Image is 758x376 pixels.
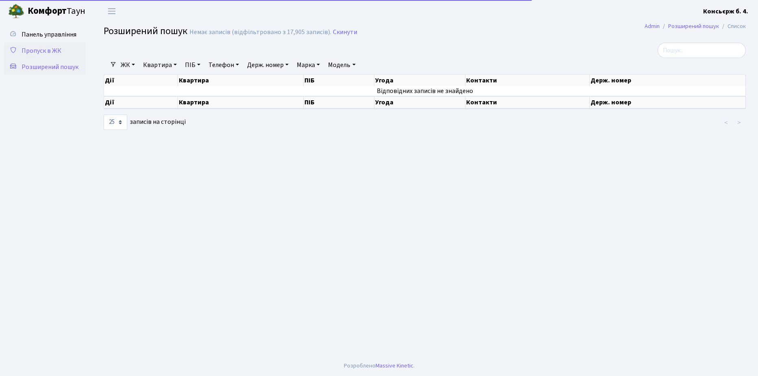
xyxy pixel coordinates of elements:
[344,361,415,370] div: Розроблено .
[28,4,85,18] span: Таун
[703,6,748,16] a: Консьєрж б. 4.
[645,22,660,30] a: Admin
[304,75,374,86] th: ПІБ
[658,43,746,58] input: Пошук...
[4,43,85,59] a: Пропуск в ЖК
[102,4,122,18] button: Переключити навігацію
[465,75,590,86] th: Контакти
[465,96,590,108] th: Контакти
[325,58,358,72] a: Модель
[117,58,138,72] a: ЖК
[4,26,85,43] a: Панель управління
[22,63,78,71] span: Розширений пошук
[632,18,758,35] nav: breadcrumb
[376,361,413,370] a: Massive Kinetic
[104,24,187,38] span: Розширений пошук
[8,3,24,19] img: logo.png
[140,58,180,72] a: Квартира
[374,75,465,86] th: Угода
[719,22,746,31] li: Список
[374,96,465,108] th: Угода
[104,115,186,130] label: записів на сторінці
[304,96,374,108] th: ПІБ
[205,58,242,72] a: Телефон
[104,75,178,86] th: Дії
[22,30,76,39] span: Панель управління
[189,28,331,36] div: Немає записів (відфільтровано з 17,905 записів).
[178,75,304,86] th: Квартира
[182,58,204,72] a: ПІБ
[28,4,67,17] b: Комфорт
[22,46,61,55] span: Пропуск в ЖК
[590,96,746,108] th: Держ. номер
[178,96,304,108] th: Квартира
[104,86,746,96] td: Відповідних записів не знайдено
[104,115,127,130] select: записів на сторінці
[293,58,323,72] a: Марка
[104,96,178,108] th: Дії
[590,75,746,86] th: Держ. номер
[244,58,292,72] a: Держ. номер
[668,22,719,30] a: Розширений пошук
[4,59,85,75] a: Розширений пошук
[333,28,357,36] a: Скинути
